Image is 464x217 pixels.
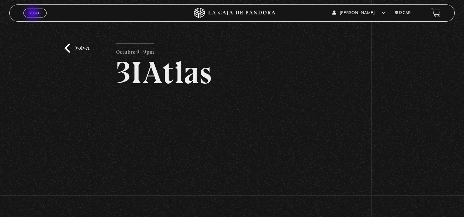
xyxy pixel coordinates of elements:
[29,11,41,15] span: Menu
[65,44,90,53] a: Volver
[431,8,441,17] a: View your shopping cart
[395,11,411,15] a: Buscar
[116,44,154,57] p: Octubre 9 - 9pm
[332,11,386,15] span: [PERSON_NAME]
[116,57,348,88] h2: 3IAtlas
[27,16,43,21] span: Cerrar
